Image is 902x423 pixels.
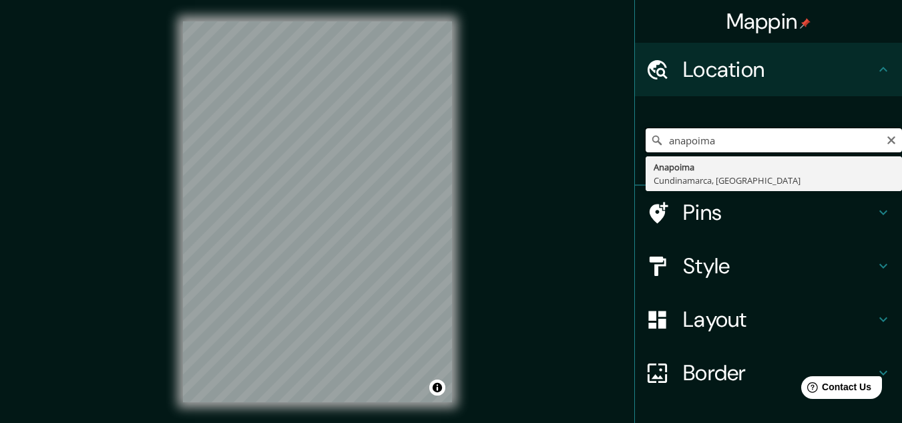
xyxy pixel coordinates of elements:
h4: Location [683,56,875,83]
div: Pins [635,186,902,239]
div: Cundinamarca, [GEOGRAPHIC_DATA] [654,174,894,187]
div: Style [635,239,902,293]
h4: Border [683,360,875,386]
div: Border [635,346,902,400]
div: Layout [635,293,902,346]
input: Pick your city or area [646,128,902,152]
iframe: Help widget launcher [783,371,887,408]
h4: Pins [683,199,875,226]
h4: Style [683,253,875,279]
img: pin-icon.png [800,18,811,29]
button: Clear [886,133,897,146]
h4: Layout [683,306,875,333]
h4: Mappin [726,8,811,35]
div: Location [635,43,902,96]
div: Anapoima [654,160,894,174]
button: Toggle attribution [429,380,445,396]
canvas: Map [183,21,452,402]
